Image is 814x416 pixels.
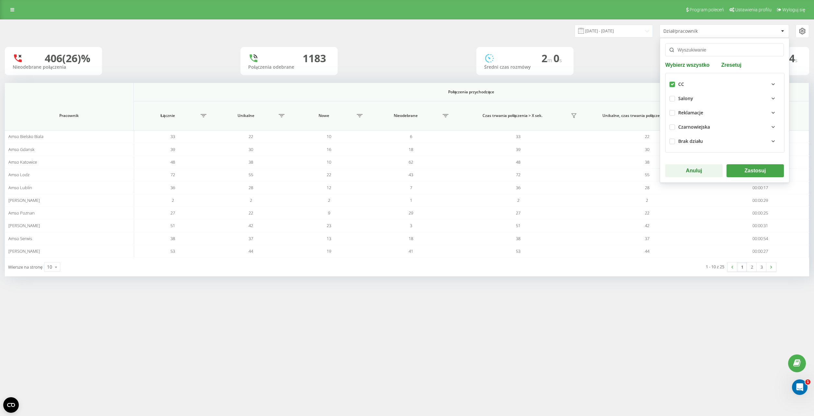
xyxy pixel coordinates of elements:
[409,172,413,178] span: 43
[712,207,809,219] td: 00:00:25
[8,264,42,270] span: Wiersze na stronę
[645,210,649,216] span: 22
[516,223,520,228] span: 51
[249,172,253,178] span: 55
[645,172,649,178] span: 55
[8,197,40,203] span: [PERSON_NAME]
[516,210,520,216] span: 27
[170,159,175,165] span: 48
[559,57,562,64] span: s
[170,146,175,152] span: 39
[645,185,649,191] span: 28
[327,236,331,241] span: 13
[719,62,743,68] button: Zresetuj
[547,57,553,64] span: m
[645,223,649,228] span: 42
[8,172,29,178] span: Amso Lodz
[678,139,703,144] div: Brak działu
[410,185,412,191] span: 7
[795,57,797,64] span: s
[170,248,175,254] span: 53
[757,262,766,272] a: 3
[328,210,330,216] span: 9
[249,133,253,139] span: 22
[8,248,40,254] span: [PERSON_NAME]
[665,62,712,68] button: Wybierz wszystko
[516,248,520,254] span: 53
[782,7,805,12] span: Wyloguj się
[371,113,441,118] span: Nieodebrane
[327,185,331,191] span: 12
[409,159,413,165] span: 62
[170,172,175,178] span: 72
[170,89,772,95] span: Połączenia przychodzące
[8,159,37,165] span: Amso Katowice
[678,96,693,101] div: Salony
[665,43,784,56] input: Wyszukiwanie
[516,133,520,139] span: 33
[172,197,174,203] span: 2
[293,113,355,118] span: Nowe
[250,197,252,203] span: 2
[516,172,520,178] span: 72
[409,236,413,241] span: 18
[8,210,35,216] span: Amso Poznan
[170,236,175,241] span: 38
[690,7,724,12] span: Program poleceń
[645,159,649,165] span: 38
[706,263,724,270] div: 1 - 10 z 25
[170,133,175,139] span: 33
[678,124,710,130] div: Czarnowiejska
[303,52,326,64] div: 1183
[249,236,253,241] span: 37
[249,210,253,216] span: 22
[783,51,797,65] span: 34
[678,82,684,87] div: CC
[516,146,520,152] span: 39
[553,51,562,65] span: 0
[665,164,723,177] button: Anuluj
[645,248,649,254] span: 44
[327,223,331,228] span: 23
[47,264,52,270] div: 10
[737,262,747,272] a: 1
[712,219,809,232] td: 00:00:31
[646,197,648,203] span: 2
[517,197,519,203] span: 2
[8,133,43,139] span: Amso Bielsko Biala
[735,7,772,12] span: Ustawienia profilu
[327,172,331,178] span: 22
[484,64,566,70] div: Średni czas rozmówy
[137,113,199,118] span: Łącznie
[792,379,808,395] iframe: Intercom live chat
[248,64,330,70] div: Połączenia odebrane
[410,223,412,228] span: 3
[712,181,809,194] td: 00:00:17
[409,146,413,152] span: 18
[8,223,40,228] span: [PERSON_NAME]
[678,110,703,116] div: Reklamacje
[8,146,34,152] span: Amso Gdansk
[541,51,553,65] span: 2
[645,236,649,241] span: 37
[410,197,412,203] span: 1
[663,29,741,34] div: Dział/pracownik
[249,159,253,165] span: 38
[805,379,810,385] span: 1
[747,262,757,272] a: 2
[712,232,809,245] td: 00:00:54
[8,236,32,241] span: Amso Serwis
[409,248,413,254] span: 41
[45,52,90,64] div: 406 (26)%
[409,210,413,216] span: 29
[14,113,124,118] span: Pracownik
[516,185,520,191] span: 36
[516,236,520,241] span: 38
[327,159,331,165] span: 10
[170,210,175,216] span: 27
[170,223,175,228] span: 51
[249,146,253,152] span: 30
[8,185,32,191] span: Amso Lublin
[327,133,331,139] span: 10
[249,185,253,191] span: 28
